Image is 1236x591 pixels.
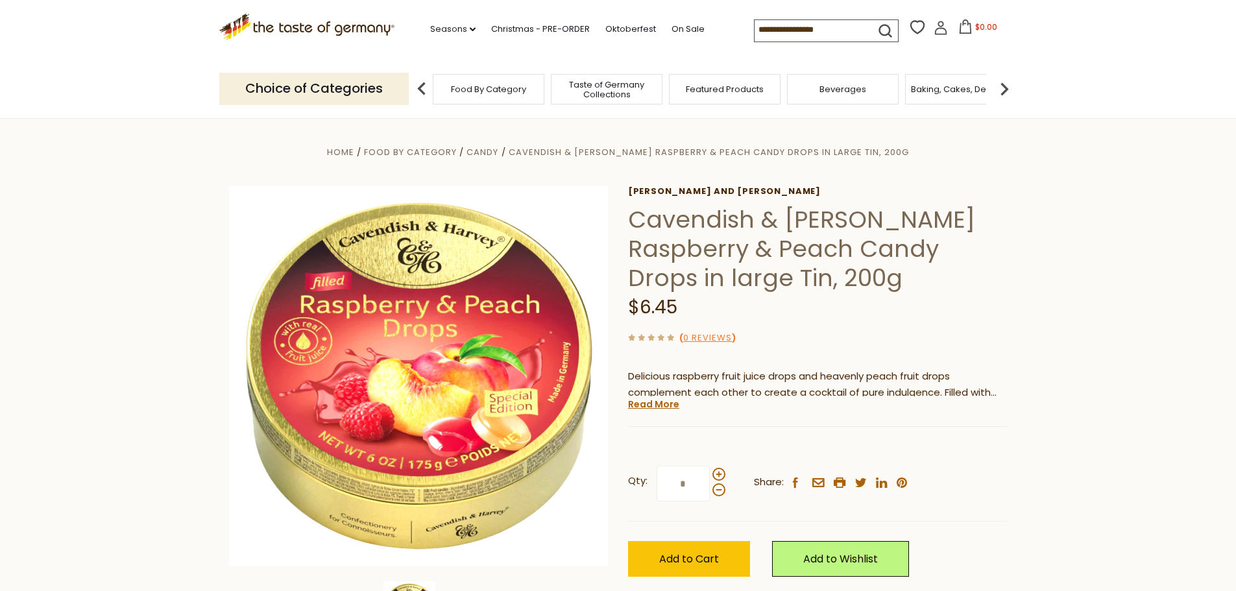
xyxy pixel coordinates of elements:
[555,80,659,99] a: Taste of Germany Collections
[605,22,656,36] a: Oktoberfest
[951,19,1006,39] button: $0.00
[679,332,736,344] span: ( )
[509,146,909,158] a: Cavendish & [PERSON_NAME] Raspberry & Peach Candy Drops in large Tin, 200g
[430,22,476,36] a: Seasons
[657,466,710,501] input: Qty:
[409,76,435,102] img: previous arrow
[975,21,997,32] span: $0.00
[628,186,1008,197] a: [PERSON_NAME] and [PERSON_NAME]
[754,474,784,490] span: Share:
[628,205,1008,293] h1: Cavendish & [PERSON_NAME] Raspberry & Peach Candy Drops in large Tin, 200g
[364,146,457,158] a: Food By Category
[628,398,679,411] a: Read More
[628,295,677,320] span: $6.45
[229,186,609,566] img: Cavendish & Harvey Raspberry & Peach Candy Drops in large Tin, 200g
[491,22,590,36] a: Christmas - PRE-ORDER
[686,84,764,94] a: Featured Products
[628,473,648,489] strong: Qty:
[451,84,526,94] a: Food By Category
[991,76,1017,102] img: next arrow
[683,332,732,345] a: 0 Reviews
[219,73,409,104] p: Choice of Categories
[327,146,354,158] a: Home
[772,541,909,577] a: Add to Wishlist
[911,84,1012,94] a: Baking, Cakes, Desserts
[628,541,750,577] button: Add to Cart
[819,84,866,94] a: Beverages
[628,368,1008,401] p: Delicious raspberry fruit juice drops and heavenly peach fruit drops complement each other to cre...
[467,146,498,158] a: Candy
[672,22,705,36] a: On Sale
[659,551,719,566] span: Add to Cart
